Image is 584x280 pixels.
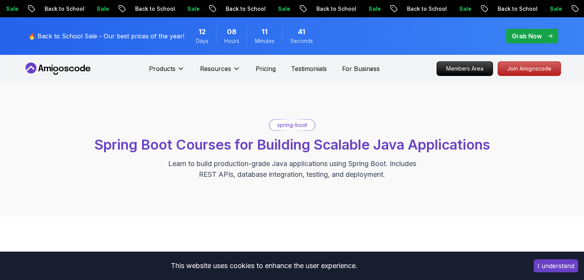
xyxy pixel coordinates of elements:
[491,5,544,13] p: Back to School
[298,26,305,37] span: 41 Seconds
[310,5,362,13] p: Back to School
[498,61,561,76] a: Join Amigoscode
[272,5,296,13] p: Sale
[401,5,453,13] p: Back to School
[163,158,421,180] p: Learn to build production-grade Java applications using Spring Boot. Includes REST APIs, database...
[256,64,276,73] a: Pricing
[290,37,313,45] span: Seconds
[6,257,522,274] div: This website uses cookies to enhance the user experience.
[342,64,380,73] a: For Business
[277,121,307,129] p: spring-boot
[199,26,206,37] span: 12 Days
[38,5,91,13] p: Back to School
[255,37,275,45] span: Minutes
[362,5,387,13] p: Sale
[200,64,231,73] p: Resources
[94,136,490,153] span: Spring Boot Courses for Building Scalable Java Applications
[224,37,239,45] span: Hours
[291,64,327,73] a: Testimonials
[261,26,268,37] span: 11 Minutes
[437,62,493,76] p: Members Area
[437,61,493,76] a: Members Area
[534,259,578,272] button: Accept cookies
[196,37,208,45] span: Days
[91,5,115,13] p: Sale
[220,5,272,13] p: Back to School
[149,64,175,73] p: Products
[129,5,181,13] p: Back to School
[200,64,240,79] button: Resources
[28,31,184,41] p: 🔥 Back to School Sale - Our best prices of the year!
[181,5,206,13] p: Sale
[453,5,478,13] p: Sale
[498,62,561,76] p: Join Amigoscode
[227,26,237,37] span: 8 Hours
[512,31,542,41] p: Grab Now
[149,64,185,79] button: Products
[544,5,568,13] p: Sale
